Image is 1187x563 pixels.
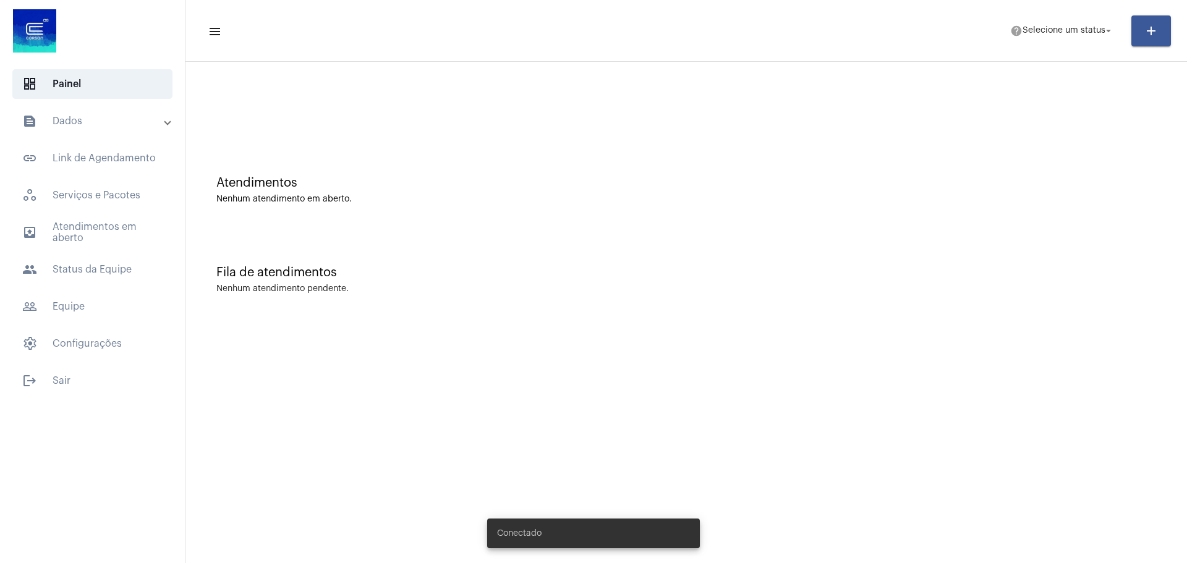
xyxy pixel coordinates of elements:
button: Selecione um status [1003,19,1121,43]
div: Nenhum atendimento pendente. [216,284,349,294]
span: Sair [12,366,172,396]
span: sidenav icon [22,77,37,91]
mat-icon: sidenav icon [208,24,220,39]
span: Configurações [12,329,172,358]
mat-icon: sidenav icon [22,114,37,129]
mat-panel-title: Dados [22,114,165,129]
mat-icon: sidenav icon [22,373,37,388]
span: Atendimentos em aberto [12,218,172,247]
div: Fila de atendimentos [216,266,1156,279]
mat-icon: arrow_drop_down [1103,25,1114,36]
mat-icon: sidenav icon [22,151,37,166]
span: Status da Equipe [12,255,172,284]
mat-icon: help [1010,25,1023,37]
div: Atendimentos [216,176,1156,190]
mat-icon: sidenav icon [22,225,37,240]
span: Conectado [497,527,542,540]
mat-icon: add [1144,23,1159,38]
span: Equipe [12,292,172,321]
span: Serviços e Pacotes [12,180,172,210]
mat-expansion-panel-header: sidenav iconDados [7,106,185,136]
div: Nenhum atendimento em aberto. [216,195,1156,204]
span: Painel [12,69,172,99]
img: d4669ae0-8c07-2337-4f67-34b0df7f5ae4.jpeg [10,6,59,56]
span: Selecione um status [1023,27,1105,35]
span: sidenav icon [22,336,37,351]
mat-icon: sidenav icon [22,262,37,277]
span: sidenav icon [22,188,37,203]
mat-icon: sidenav icon [22,299,37,314]
span: Link de Agendamento [12,143,172,173]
